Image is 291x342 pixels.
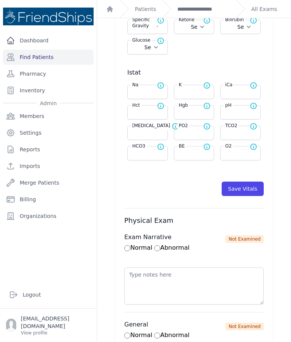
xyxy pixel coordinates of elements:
[131,123,172,130] label: [MEDICAL_DATA]
[3,192,94,207] a: Billing
[124,216,264,225] h3: Physical Exam
[225,323,264,330] span: Not Examined
[131,143,147,151] label: HCO3
[131,82,140,89] label: Na
[124,333,130,339] input: Normal
[177,143,186,151] label: BE
[222,182,264,196] button: Save Vitals
[3,159,94,174] a: Imports
[3,50,94,65] a: Find Patients
[127,68,264,77] h3: Istat
[124,320,219,329] h3: General
[3,83,94,98] a: Inventory
[124,331,152,339] label: Normal
[177,17,196,24] label: Ketone
[3,142,94,157] a: Reports
[224,102,233,110] label: pH
[3,175,94,190] a: Merge Patients
[3,66,94,81] a: Pharmacy
[6,287,91,302] a: Logout
[3,33,94,48] a: Dashboard
[124,233,219,242] h3: Exam Narrative
[154,244,189,251] label: Abnormal
[3,125,94,140] a: Settings
[224,82,234,89] label: iCa
[225,235,264,243] span: Not Examined
[131,37,152,45] label: Glucose
[224,143,233,151] label: O2
[224,123,239,130] label: TCO2
[3,109,94,124] a: Members
[177,102,189,110] label: Hgb
[124,245,130,251] input: Normal
[251,5,277,13] a: All Exams
[3,8,94,25] img: Medical Missions EMR
[154,245,160,251] input: Abnormal
[154,331,189,339] label: Abnormal
[3,208,94,224] a: Organizations
[21,315,91,330] p: [EMAIL_ADDRESS][DOMAIN_NAME]
[6,315,91,336] a: [EMAIL_ADDRESS][DOMAIN_NAME] View profile
[224,17,245,24] label: Bilirubin
[37,99,60,107] span: Admin
[177,123,189,130] label: PO2
[124,244,152,251] label: Normal
[154,333,160,339] input: Abnormal
[131,17,157,29] label: Specific Gravity
[131,102,141,110] label: Hct
[177,82,183,89] label: K
[135,5,156,13] a: Patients
[21,330,91,336] p: View profile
